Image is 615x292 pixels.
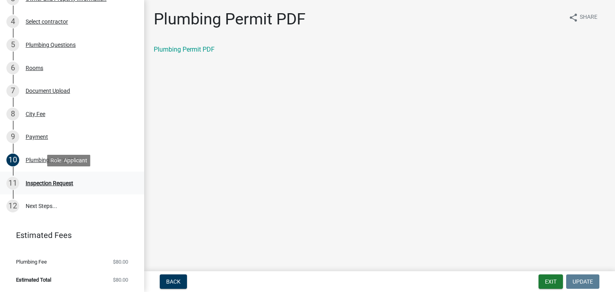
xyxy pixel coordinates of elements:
div: 8 [6,108,19,120]
span: Update [573,278,593,285]
div: 10 [6,154,19,166]
span: Plumbing Fee [16,259,47,264]
button: shareShare [562,10,604,25]
div: Plumbing Permit PDF [26,157,78,163]
a: Plumbing Permit PDF [154,46,215,53]
button: Back [160,274,187,289]
span: $80.00 [113,277,128,282]
h1: Plumbing Permit PDF [154,10,305,29]
div: Payment [26,134,48,140]
div: City Fee [26,111,45,117]
div: 6 [6,62,19,74]
div: Document Upload [26,88,70,94]
div: 9 [6,130,19,143]
div: Inspection Request [26,180,73,186]
div: 11 [6,177,19,190]
div: Plumbing Questions [26,42,76,48]
div: 7 [6,84,19,97]
button: Update [566,274,599,289]
div: Rooms [26,65,43,71]
span: Share [580,13,597,22]
i: share [569,13,578,22]
span: Back [166,278,181,285]
a: Estimated Fees [6,227,131,243]
span: $80.00 [113,259,128,264]
div: 12 [6,200,19,212]
div: 5 [6,38,19,51]
div: 4 [6,15,19,28]
span: Estimated Total [16,277,51,282]
div: Role: Applicant [47,155,90,166]
button: Exit [539,274,563,289]
div: Select contractor [26,19,68,24]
